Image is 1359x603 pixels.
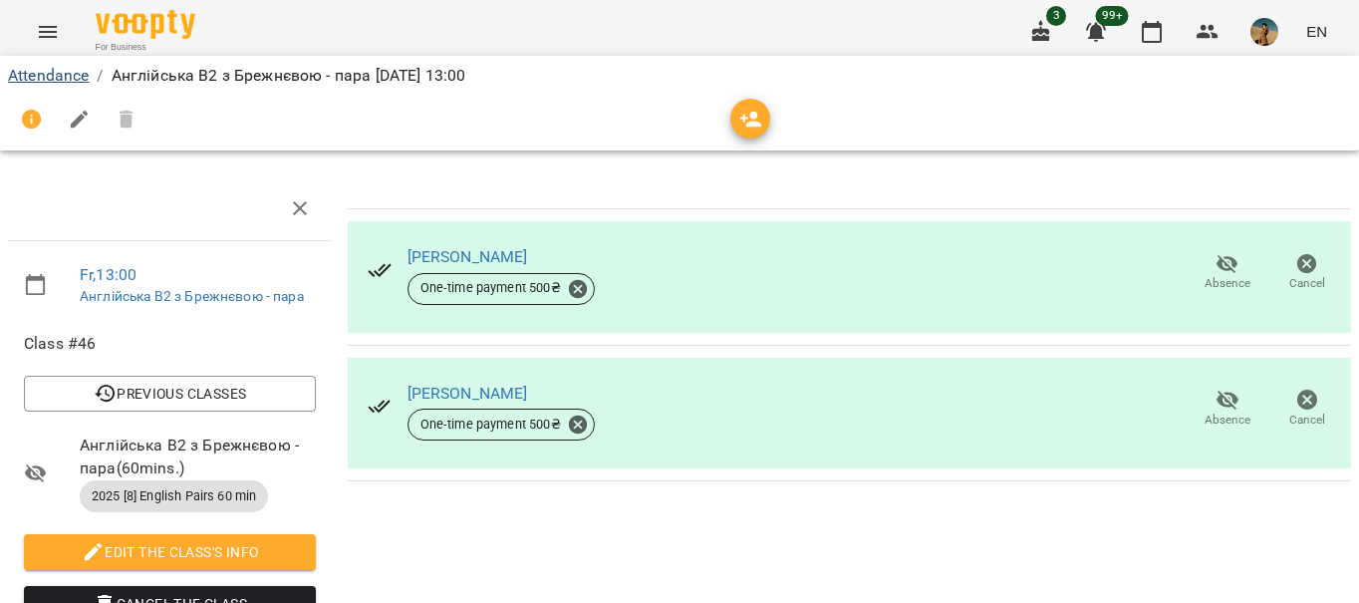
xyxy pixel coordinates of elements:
[1046,6,1066,26] span: 3
[112,64,466,88] p: Англійська В2 з Брежнєвою - пара [DATE] 13:00
[8,64,1351,88] nav: breadcrumb
[97,64,103,88] li: /
[408,279,573,297] span: One-time payment 500 ₴
[1205,412,1250,429] span: Absence
[80,288,304,304] a: Англійська В2 з Брежнєвою - пара
[408,273,595,305] div: One-time payment 500₴
[408,409,595,441] div: One-time payment 500₴
[80,265,136,284] a: Fr , 13:00
[1267,381,1347,437] button: Cancel
[1205,275,1250,292] span: Absence
[408,416,573,434] span: One-time payment 500 ₴
[96,10,195,39] img: Voopty Logo
[1267,245,1347,301] button: Cancel
[408,384,528,403] a: [PERSON_NAME]
[24,332,316,356] span: Class #46
[1188,245,1267,301] button: Absence
[1289,275,1325,292] span: Cancel
[40,382,300,406] span: Previous Classes
[96,41,195,54] span: For Business
[24,534,316,570] button: Edit the class's Info
[1306,21,1327,42] span: EN
[40,540,300,564] span: Edit the class's Info
[1289,412,1325,429] span: Cancel
[8,66,89,85] a: Attendance
[1250,18,1278,46] img: 60eca85a8c9650d2125a59cad4a94429.JPG
[80,487,268,505] span: 2025 [8] English Pairs 60 min
[80,434,316,480] span: Англійська В2 з Брежнєвою - пара ( 60 mins. )
[1096,6,1129,26] span: 99+
[1298,13,1335,50] button: EN
[24,376,316,412] button: Previous Classes
[1188,381,1267,437] button: Absence
[24,8,72,56] button: Menu
[408,247,528,266] a: [PERSON_NAME]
